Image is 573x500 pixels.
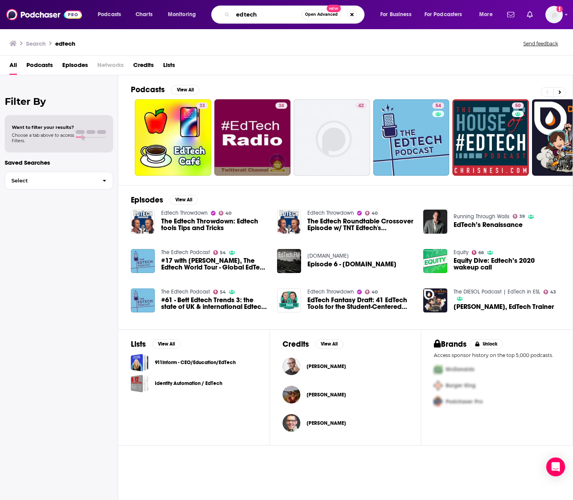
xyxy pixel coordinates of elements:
button: open menu [92,8,131,21]
a: EdTech’s Renaissance [454,221,523,228]
a: Pippa Davies [307,392,346,398]
a: The DIESOL Podcast | EdTech in ESL [454,288,540,295]
span: 33 [199,102,205,110]
a: Identity Automation / EdTech [155,379,222,388]
img: EdTech Fantasy Draft: 41 EdTech Tools for the Student-Centered Classroom [277,288,301,312]
a: All [9,59,17,75]
a: 38 [275,102,287,109]
a: The Edtech Roundtable Crossover Episode w/ TNT Edtech's Scott Nunes [307,218,414,231]
span: #17 with [PERSON_NAME], The Edtech World Tour - Global EdTech Case Studies [161,257,268,271]
span: 40 [225,212,231,215]
a: Andrew Wheelock [283,357,300,375]
a: Episode 6 - EdTech.FM [277,249,301,273]
a: EpisodesView All [131,195,198,205]
span: 39 [519,215,525,218]
img: Pippa Davies [283,386,300,403]
a: 38 [214,99,291,176]
button: Unlock [470,339,503,349]
a: Edtech Throwdown [307,210,354,216]
img: User Profile [545,6,563,23]
span: The Edtech Roundtable Crossover Episode w/ TNT Edtech's [PERSON_NAME] [307,218,414,231]
a: #17 with Audrey Jarre, The Edtech World Tour - Global EdTech Case Studies [131,249,155,273]
span: Monitoring [168,9,196,20]
a: Edtech Throwdown [161,210,208,216]
a: Show notifications dropdown [524,8,536,21]
a: The Edtech Podcast [161,249,210,256]
button: Show profile menu [545,6,563,23]
a: 42 [294,99,370,176]
p: Access sponsor history on the top 5,000 podcasts. [434,352,560,358]
a: EdTech’s Renaissance [423,210,447,234]
button: Pippa DaviesPippa Davies [283,382,409,407]
a: 911inform - CEO/Education/EdTech [131,354,149,372]
img: Greg Foreman, EdTech Trainer [423,288,447,312]
span: [PERSON_NAME] [307,392,346,398]
span: Charts [136,9,153,20]
a: Episodes [62,59,88,75]
a: 40 [365,211,378,216]
a: 50 [452,99,529,176]
img: Equity Dive: Edtech’s 2020 wakeup call [423,249,447,273]
a: Lists [163,59,175,75]
a: Greg Foreman, EdTech Trainer [454,303,554,310]
a: Episode 6 - EdTech.FM [307,261,396,268]
a: Identity Automation / EdTech [131,375,149,392]
a: 54 [373,99,450,176]
span: 42 [358,102,364,110]
svg: Add a profile image [556,6,563,12]
h2: Brands [434,339,467,349]
span: 54 [220,251,226,255]
button: open menu [474,8,502,21]
span: New [327,5,341,12]
span: Logged in as WE_Broadcast [545,6,563,23]
h2: Filter By [5,96,113,107]
span: Burger King [446,382,476,389]
button: View All [152,339,180,349]
button: Select [5,172,113,190]
img: Len Napolitano [283,414,300,432]
a: PodcastsView All [131,85,199,95]
span: Podcasts [98,9,121,20]
span: Networks [97,59,124,75]
a: Podchaser - Follow, Share and Rate Podcasts [6,7,82,22]
a: 66 [472,250,484,255]
a: Equity [454,249,469,256]
h2: Credits [283,339,309,349]
a: 50 [512,102,524,109]
h2: Lists [131,339,146,349]
input: Search podcasts, credits, & more... [233,8,301,21]
button: open menu [375,8,421,21]
a: Running Through Walls [454,213,510,220]
a: EdTech.FM [307,253,349,259]
a: Charts [130,8,157,21]
a: ListsView All [131,339,180,349]
a: 54 [213,290,226,294]
button: Andrew WheelockAndrew Wheelock [283,354,409,379]
span: Select [5,178,96,183]
h3: edtech [55,40,75,47]
a: Podcasts [26,59,53,75]
span: [PERSON_NAME] [307,420,346,426]
div: Open Intercom Messenger [546,457,565,476]
span: 54 [435,102,441,110]
a: Equity Dive: Edtech’s 2020 wakeup call [454,257,560,271]
a: #17 with Audrey Jarre, The Edtech World Tour - Global EdTech Case Studies [161,257,268,271]
span: 43 [550,290,556,294]
a: EdTech Fantasy Draft: 41 EdTech Tools for the Student-Centered Classroom [307,297,414,310]
a: The Edtech Throwdown: Edtech tools Tips and Tricks [161,218,268,231]
img: First Pro Logo [431,361,446,377]
img: Second Pro Logo [431,377,446,394]
a: Credits [133,59,154,75]
span: 66 [478,251,484,255]
span: 50 [515,102,521,110]
a: #61 - Bett Edtech Trends 3: the state of UK & international Edtech in 2017 [131,288,155,312]
button: open menu [162,8,206,21]
span: 40 [372,212,378,215]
